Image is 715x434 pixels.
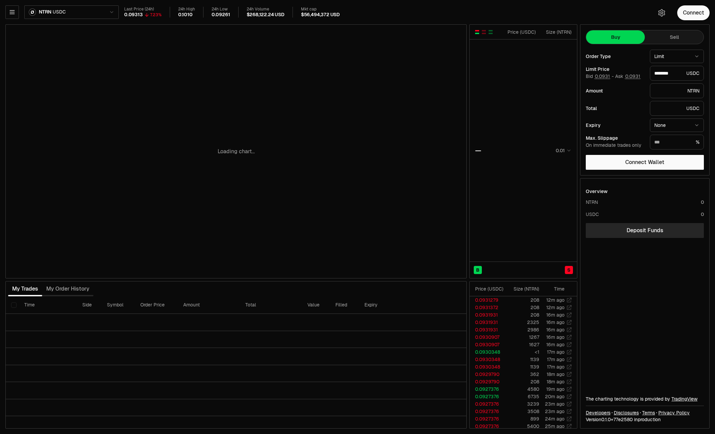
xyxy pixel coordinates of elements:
[586,155,704,170] button: Connect Wallet
[218,147,255,156] p: Loading chart...
[650,135,704,150] div: %
[212,7,230,12] div: 24h Low
[650,50,704,63] button: Limit
[506,311,540,319] td: 208
[650,66,704,81] div: USDC
[546,297,565,303] time: 12m ago
[11,302,17,308] button: Select all
[586,409,610,416] a: Developers
[547,349,565,355] time: 17m ago
[470,400,506,408] td: 0.0927376
[586,30,645,44] button: Buy
[677,5,710,20] button: Connect
[586,142,644,148] div: On immediate trades only
[547,371,565,377] time: 18m ago
[586,123,644,128] div: Expiry
[212,12,230,18] div: 0.09261
[506,363,540,371] td: 1139
[645,30,704,44] button: Sell
[247,12,284,18] div: $268,122.24 USD
[506,378,540,385] td: 208
[586,54,644,59] div: Order Type
[124,12,143,18] div: 0.09313
[506,393,540,400] td: 6735
[470,371,506,378] td: 0.0929790
[547,364,565,370] time: 17m ago
[650,83,704,98] div: NTRN
[615,74,641,80] span: Ask
[470,408,506,415] td: 0.0927376
[77,296,102,314] th: Side
[506,356,540,363] td: 1139
[594,74,610,79] button: 0.0931
[506,400,540,408] td: 3239
[586,223,704,238] a: Deposit Funds
[470,385,506,393] td: 0.0927376
[545,286,565,292] div: Time
[554,146,572,155] button: 0.01
[19,296,77,314] th: Time
[506,371,540,378] td: 362
[547,379,565,385] time: 18m ago
[650,118,704,132] button: None
[512,286,539,292] div: Size ( NTRN )
[476,267,479,273] span: B
[301,7,340,12] div: Mkt cap
[301,12,340,18] div: $56,494,372 USD
[470,415,506,423] td: 0.0927376
[545,423,565,429] time: 25m ago
[506,408,540,415] td: 3508
[586,67,644,72] div: Limit Price
[42,282,93,296] button: My Order History
[546,312,565,318] time: 16m ago
[658,409,690,416] a: Privacy Policy
[247,7,284,12] div: 24h Volume
[470,341,506,348] td: 0.0930907
[546,304,565,310] time: 12m ago
[330,296,359,314] th: Filled
[586,136,644,140] div: Max. Slippage
[547,356,565,362] time: 17m ago
[546,342,565,348] time: 16m ago
[625,74,641,79] button: 0.0931
[470,348,506,356] td: 0.0930348
[567,267,571,273] span: S
[470,356,506,363] td: 0.0930348
[586,106,644,111] div: Total
[506,415,540,423] td: 899
[240,296,302,314] th: Total
[506,385,540,393] td: 4580
[470,311,506,319] td: 0.0931931
[302,296,330,314] th: Value
[481,29,487,35] button: Show Sell Orders Only
[178,12,193,18] div: 0.1010
[39,9,51,15] span: NTRN
[546,319,565,325] time: 16m ago
[701,199,704,206] div: 0
[506,348,540,356] td: <1
[470,423,506,430] td: 0.0927376
[488,29,493,35] button: Show Buy Orders Only
[545,394,565,400] time: 20m ago
[545,416,565,422] time: 24m ago
[474,29,480,35] button: Show Buy and Sell Orders
[642,409,655,416] a: Terms
[506,296,540,304] td: 208
[586,74,614,80] span: Bid -
[506,326,540,333] td: 2986
[506,341,540,348] td: 1627
[546,327,565,333] time: 16m ago
[102,296,135,314] th: Symbol
[470,296,506,304] td: 0.0931279
[8,282,42,296] button: My Trades
[178,7,195,12] div: 24h High
[470,304,506,311] td: 0.0931372
[475,146,481,155] div: —
[506,333,540,341] td: 1267
[506,29,536,35] div: Price ( USDC )
[545,401,565,407] time: 23m ago
[545,408,565,414] time: 23m ago
[470,319,506,326] td: 0.0931931
[475,286,506,292] div: Price ( USDC )
[546,334,565,340] time: 16m ago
